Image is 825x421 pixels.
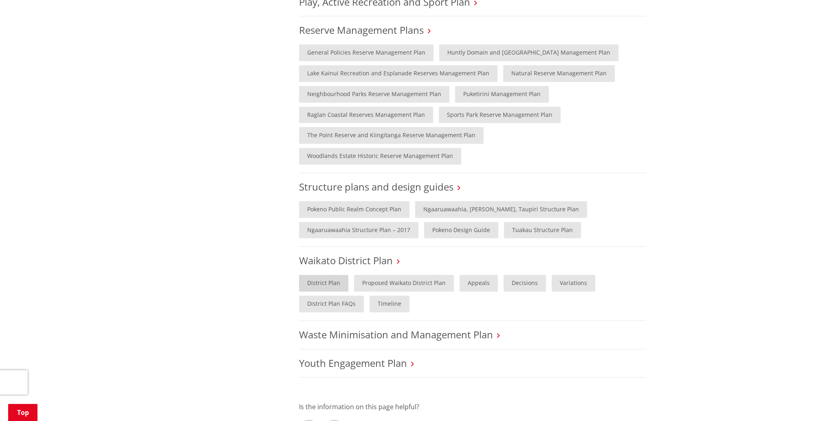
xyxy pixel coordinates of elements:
[299,44,433,61] a: General Policies Reserve Management Plan
[299,86,449,103] a: Neighbourhood Parks Reserve Management Plan
[460,275,498,292] a: Appeals
[299,201,409,218] a: Pokeno Public Realm Concept Plan
[299,275,348,292] a: District Plan
[299,254,393,267] a: Waikato District Plan
[788,387,817,416] iframe: Messenger Launcher
[299,180,453,193] a: Structure plans and design guides
[503,65,615,82] a: Natural Reserve Management Plan
[504,275,546,292] a: Decisions
[552,275,595,292] a: Variations
[299,402,646,412] p: Is the information on this page helpful?
[299,127,484,144] a: The Point Reserve and Kiingitanga Reserve Management Plan
[299,296,364,312] a: District Plan FAQs
[424,222,498,239] a: Pokeno Design Guide
[299,107,433,123] a: Raglan Coastal Reserves Management Plan
[439,44,618,61] a: Huntly Domain and [GEOGRAPHIC_DATA] Management Plan
[299,356,407,370] a: Youth Engagement Plan
[299,222,418,239] a: Ngaaruawaahia Structure Plan – 2017
[299,23,424,37] a: Reserve Management Plans
[8,404,37,421] a: Top
[439,107,561,123] a: Sports Park Reserve Management Plan
[299,148,461,164] a: Woodlands Estate Historic Reserve Management Plan
[370,296,409,312] a: Timeline
[299,65,497,82] a: Lake Kainui Recreation and Esplanade Reserves Management Plan
[415,201,587,218] a: Ngaaruawaahia, [PERSON_NAME], Taupiri Structure Plan
[354,275,454,292] a: Proposed Waikato District Plan
[299,328,493,341] a: Waste Minimisation and Management Plan
[504,222,581,239] a: Tuakau Structure Plan
[455,86,549,103] a: Puketirini Management Plan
